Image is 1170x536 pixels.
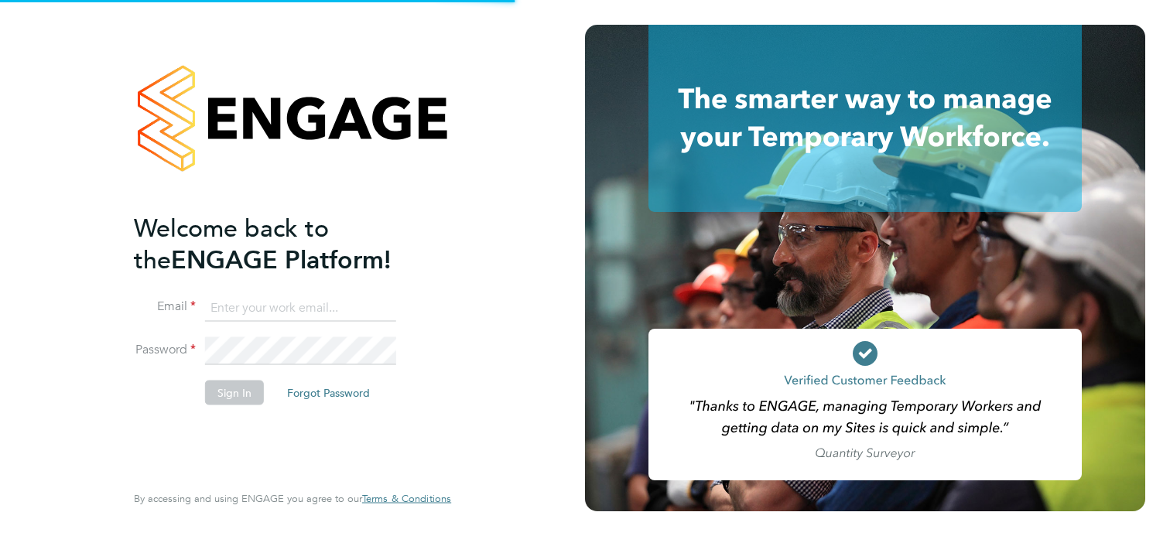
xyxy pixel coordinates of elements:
span: Terms & Conditions [362,492,451,505]
label: Password [134,342,196,358]
span: By accessing and using ENGAGE you agree to our [134,492,451,505]
input: Enter your work email... [205,294,396,322]
h2: ENGAGE Platform! [134,212,436,275]
span: Welcome back to the [134,213,329,275]
label: Email [134,299,196,315]
button: Sign In [205,381,264,405]
a: Terms & Conditions [362,493,451,505]
button: Forgot Password [275,381,382,405]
